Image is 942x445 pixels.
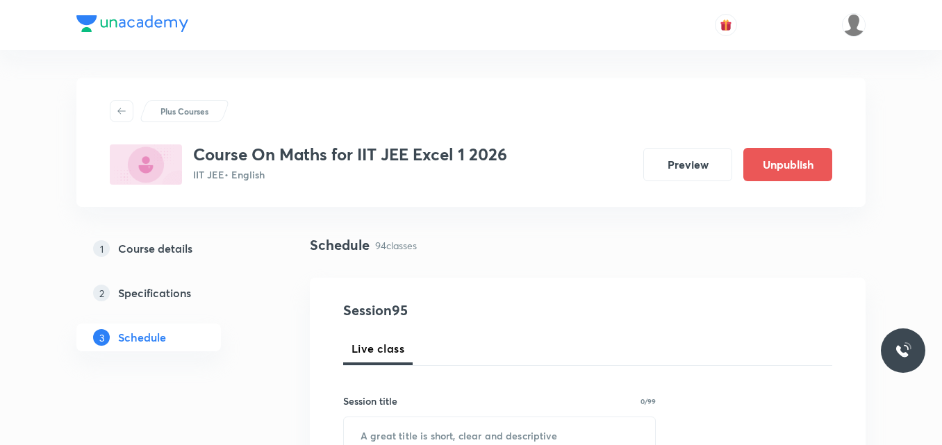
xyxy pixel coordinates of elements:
[93,285,110,301] p: 2
[715,14,737,36] button: avatar
[641,398,656,405] p: 0/99
[895,342,911,359] img: ttu
[118,285,191,301] h5: Specifications
[118,329,166,346] h5: Schedule
[343,300,597,321] h4: Session 95
[76,235,265,262] a: 1Course details
[76,279,265,307] a: 2Specifications
[118,240,192,257] h5: Course details
[842,13,866,37] img: Saniya Tarannum
[193,167,507,182] p: IIT JEE • English
[93,329,110,346] p: 3
[110,144,182,185] img: D0845831-F984-47BF-A519-55824B10875C_plus.png
[310,235,370,255] h4: Schedule
[160,105,208,117] p: Plus Courses
[720,19,732,31] img: avatar
[643,148,732,181] button: Preview
[76,15,188,32] img: Company Logo
[93,240,110,257] p: 1
[343,394,397,408] h6: Session title
[743,148,832,181] button: Unpublish
[375,238,417,253] p: 94 classes
[193,144,507,165] h3: Course On Maths for IIT JEE Excel 1 2026
[352,340,404,357] span: Live class
[76,15,188,35] a: Company Logo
